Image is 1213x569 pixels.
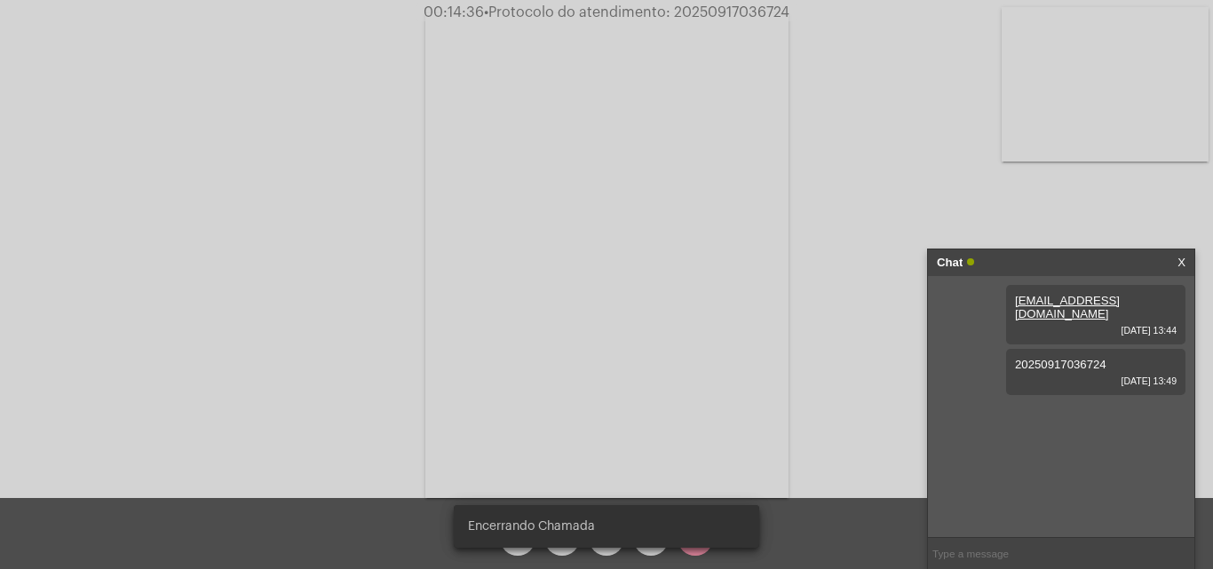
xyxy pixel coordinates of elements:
[424,5,484,20] span: 00:14:36
[928,538,1194,569] input: Type a message
[468,518,595,535] span: Encerrando Chamada
[967,258,974,265] span: Online
[484,5,488,20] span: •
[484,5,789,20] span: Protocolo do atendimento: 20250917036724
[1015,325,1177,336] span: [DATE] 13:44
[937,249,963,276] strong: Chat
[1015,294,1120,320] a: [EMAIL_ADDRESS][DOMAIN_NAME]
[1015,375,1177,386] span: [DATE] 13:49
[1177,249,1185,276] a: X
[1015,358,1106,371] span: 20250917036724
